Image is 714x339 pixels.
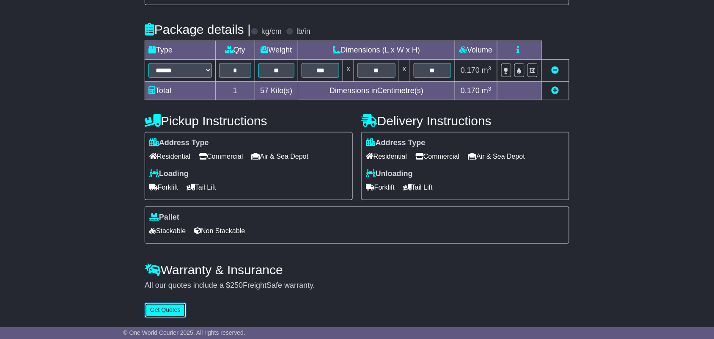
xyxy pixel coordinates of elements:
[145,263,569,277] h4: Warranty & Insurance
[361,114,569,128] h4: Delivery Instructions
[145,22,251,36] h4: Package details |
[468,150,525,163] span: Air & Sea Depot
[482,86,492,95] span: m
[145,303,186,318] button: Get Quotes
[149,169,189,179] label: Loading
[399,60,410,82] td: x
[366,181,395,194] span: Forklift
[455,41,497,60] td: Volume
[552,86,559,95] a: Add new item
[230,281,243,289] span: 250
[187,181,216,194] span: Tail Lift
[488,65,492,72] sup: 3
[366,169,413,179] label: Unloading
[145,41,216,60] td: Type
[488,85,492,92] sup: 3
[297,27,310,36] label: lb/in
[149,181,178,194] span: Forklift
[149,150,190,163] span: Residential
[552,66,559,74] a: Remove this item
[145,114,353,128] h4: Pickup Instructions
[145,281,569,290] div: All our quotes include a $ FreightSafe warranty.
[255,82,298,100] td: Kilo(s)
[482,66,492,74] span: m
[149,224,186,237] span: Stackable
[261,27,282,36] label: kg/cm
[461,86,480,95] span: 0.170
[149,138,209,148] label: Address Type
[145,82,216,100] td: Total
[343,60,354,82] td: x
[366,150,407,163] span: Residential
[255,41,298,60] td: Weight
[366,138,426,148] label: Address Type
[194,224,245,237] span: Non Stackable
[123,329,245,336] span: © One World Courier 2025. All rights reserved.
[415,150,459,163] span: Commercial
[461,66,480,74] span: 0.170
[260,86,269,95] span: 57
[298,41,455,60] td: Dimensions (L x W x H)
[216,41,255,60] td: Qty
[216,82,255,100] td: 1
[252,150,309,163] span: Air & Sea Depot
[298,82,455,100] td: Dimensions in Centimetre(s)
[149,213,179,222] label: Pallet
[403,181,433,194] span: Tail Lift
[199,150,243,163] span: Commercial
